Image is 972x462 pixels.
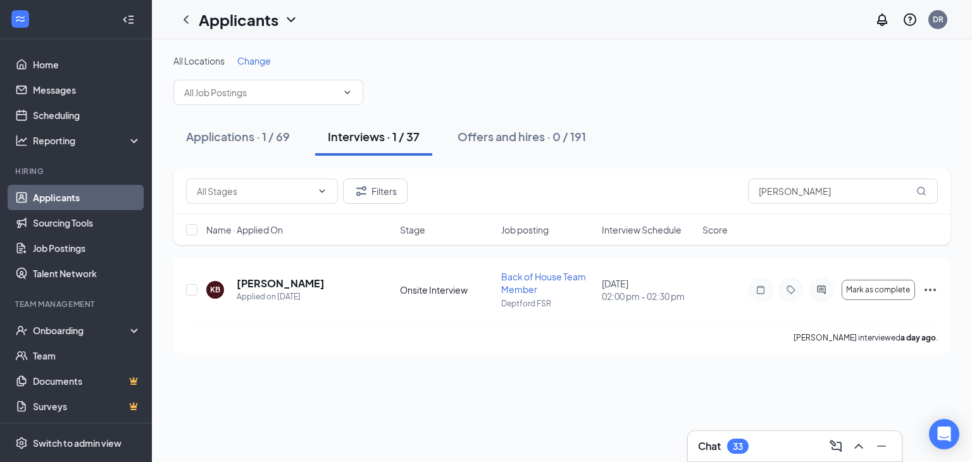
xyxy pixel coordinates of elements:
input: Search in interviews [748,178,938,204]
h3: Chat [698,439,721,453]
span: Interview Schedule [602,223,682,236]
h5: [PERSON_NAME] [237,277,325,290]
a: Applicants [33,185,141,210]
span: Mark as complete [846,285,910,294]
a: DocumentsCrown [33,368,141,394]
span: Job posting [501,223,549,236]
svg: ActiveChat [814,285,829,295]
div: Onboarding [33,324,130,337]
div: [DATE] [602,277,695,303]
span: Name · Applied On [206,223,283,236]
p: [PERSON_NAME] interviewed . [794,332,938,343]
b: a day ago [900,333,936,342]
svg: ChevronDown [342,87,352,97]
div: Hiring [15,166,139,177]
input: All Stages [197,184,312,198]
span: 02:00 pm - 02:30 pm [602,290,695,303]
div: Switch to admin view [33,437,121,449]
svg: Ellipses [923,282,938,297]
div: Interviews · 1 / 37 [328,128,420,144]
div: Open Intercom Messenger [929,419,959,449]
div: Offers and hires · 0 / 191 [458,128,586,144]
a: Scheduling [33,103,141,128]
span: Change [237,55,271,66]
svg: Analysis [15,134,28,147]
svg: ComposeMessage [828,439,844,454]
svg: Note [753,285,768,295]
div: Applications · 1 / 69 [186,128,290,144]
span: All Locations [173,55,225,66]
span: Stage [400,223,425,236]
div: DR [933,14,944,25]
svg: ChevronDown [283,12,299,27]
h1: Applicants [199,9,278,30]
svg: MagnifyingGlass [916,186,926,196]
button: ChevronUp [849,436,869,456]
div: Team Management [15,299,139,309]
svg: ChevronDown [317,186,327,196]
div: Reporting [33,134,142,147]
a: Team [33,343,141,368]
div: Applied on [DATE] [237,290,325,303]
svg: Settings [15,437,28,449]
svg: Tag [783,285,799,295]
svg: WorkstreamLogo [14,13,27,25]
svg: Filter [354,184,369,199]
input: All Job Postings [184,85,337,99]
a: Messages [33,77,141,103]
a: Talent Network [33,261,141,286]
svg: UserCheck [15,324,28,337]
svg: Collapse [122,13,135,26]
button: Mark as complete [842,280,915,300]
svg: ChevronLeft [178,12,194,27]
a: SurveysCrown [33,394,141,419]
p: Deptford FSR [501,298,594,309]
a: Sourcing Tools [33,210,141,235]
span: Score [702,223,728,236]
div: KB [210,284,220,295]
button: Filter Filters [343,178,408,204]
button: Minimize [871,436,892,456]
div: Onsite Interview [400,284,493,296]
svg: Minimize [874,439,889,454]
a: Home [33,52,141,77]
div: 33 [733,441,743,452]
svg: Notifications [875,12,890,27]
span: Back of House Team Member [501,271,586,295]
svg: QuestionInfo [902,12,918,27]
a: Job Postings [33,235,141,261]
button: ComposeMessage [826,436,846,456]
svg: ChevronUp [851,439,866,454]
